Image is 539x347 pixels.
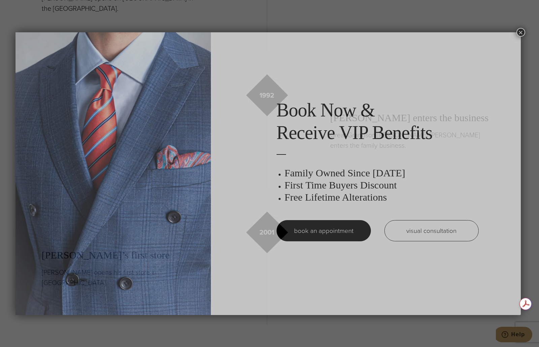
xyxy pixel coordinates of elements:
h3: First Time Buyers Discount [285,179,479,191]
a: book an appointment [277,220,371,241]
h2: Book Now & Receive VIP Benefits [277,99,479,144]
span: Help [15,5,29,11]
h3: Family Owned Since [DATE] [285,167,479,179]
a: visual consultation [384,220,479,241]
h3: Free Lifetime Alterations [285,191,479,203]
button: Close [516,28,525,37]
